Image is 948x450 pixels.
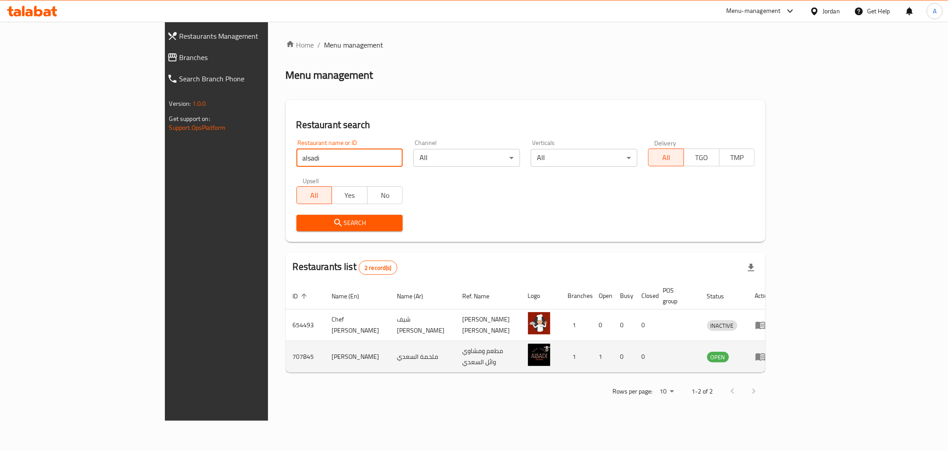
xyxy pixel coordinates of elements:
[592,282,613,309] th: Open
[707,352,729,362] span: OPEN
[390,341,456,373] td: ملحمة السعدي
[635,309,656,341] td: 0
[303,177,319,184] label: Upsell
[823,6,840,16] div: Jordan
[325,341,390,373] td: [PERSON_NAME]
[169,122,226,133] a: Support.OpsPlatform
[304,217,396,229] span: Search
[531,149,637,167] div: All
[359,264,397,272] span: 2 record(s)
[367,186,403,204] button: No
[296,118,755,132] h2: Restaurant search
[169,113,210,125] span: Get support on:
[707,321,737,331] span: INACTIVE
[613,282,635,309] th: Busy
[755,320,772,330] div: Menu
[325,309,390,341] td: Chef [PERSON_NAME]
[561,341,592,373] td: 1
[169,98,191,109] span: Version:
[748,282,779,309] th: Action
[561,282,592,309] th: Branches
[635,282,656,309] th: Closed
[296,215,403,231] button: Search
[324,40,384,50] span: Menu management
[456,309,521,341] td: [PERSON_NAME] [PERSON_NAME]
[933,6,936,16] span: A
[648,149,684,166] button: All
[160,25,323,47] a: Restaurants Management
[332,291,371,301] span: Name (En)
[296,186,332,204] button: All
[397,291,435,301] span: Name (Ar)
[296,149,403,167] input: Search for restaurant name or ID..
[740,257,762,278] div: Export file
[654,140,676,146] label: Delivery
[286,40,766,50] nav: breadcrumb
[656,385,677,398] div: Rows per page:
[180,73,316,84] span: Search Branch Phone
[684,149,720,166] button: TGO
[652,151,680,164] span: All
[528,312,550,334] img: Chef Taiseer Alsadi
[463,291,501,301] span: Ref. Name
[286,68,373,82] h2: Menu management
[160,68,323,89] a: Search Branch Phone
[332,186,368,204] button: Yes
[613,309,635,341] td: 0
[180,31,316,41] span: Restaurants Management
[528,344,550,366] img: AlSadi Butchery
[300,189,329,202] span: All
[160,47,323,68] a: Branches
[359,261,397,275] div: Total records count
[180,52,316,63] span: Branches
[286,282,779,373] table: enhanced table
[371,189,400,202] span: No
[390,309,456,341] td: شيف [PERSON_NAME]
[561,309,592,341] td: 1
[456,341,521,373] td: مطعم ومشاوي وائل السعدي
[592,341,613,373] td: 1
[688,151,716,164] span: TGO
[336,189,364,202] span: Yes
[413,149,520,167] div: All
[723,151,752,164] span: TMP
[707,291,736,301] span: Status
[663,285,689,306] span: POS group
[692,386,713,397] p: 1-2 of 2
[612,386,652,397] p: Rows per page:
[726,6,781,16] div: Menu-management
[755,351,772,362] div: Menu
[192,98,206,109] span: 1.0.0
[293,291,310,301] span: ID
[719,149,755,166] button: TMP
[293,260,397,275] h2: Restaurants list
[521,282,561,309] th: Logo
[592,309,613,341] td: 0
[635,341,656,373] td: 0
[613,341,635,373] td: 0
